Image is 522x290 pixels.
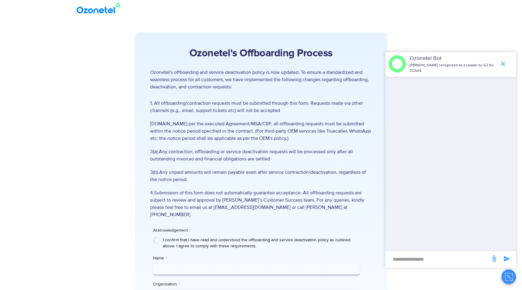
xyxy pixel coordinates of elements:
[388,55,406,73] img: header
[150,120,372,142] span: [DOMAIN_NAME] per the executed Agreement/MSA/CRF, all offboarding requests must be submitted with...
[388,254,488,265] div: new-msg-input
[501,269,516,284] button: Close chat
[150,169,372,183] span: 3(b).Any unpaid amounts will remain payable even after service contraction/deactivation, regardle...
[150,189,372,218] span: 4.Submission of this form does not automatically guarantee acceptance. All offboarding requests a...
[410,54,496,63] p: Ozonetel Bot
[501,253,513,265] span: send message
[150,48,372,60] h2: Ozonetel's Offboarding Process
[163,237,359,249] label: I confirm that I have read and understood the offboarding and service deactivation policy as outl...
[150,69,372,91] p: Ozonetel's offboarding and service deactivation policy is now updated. To ensure a standardized a...
[497,58,509,70] span: end chat or minimize
[410,63,496,74] p: [PERSON_NAME] recognized as a Leader by G2 for CCAAS
[153,255,359,261] label: Name
[150,148,372,163] span: 3(a).Any contraction, offboarding or service deactivation requests will be processed only after a...
[488,253,500,265] span: send message
[153,281,359,287] label: Organisation
[153,227,191,233] legend: Acknowledgement
[150,100,372,114] span: 1. All offboarding/contraction requests must be submitted through this form. Requests made via ot...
